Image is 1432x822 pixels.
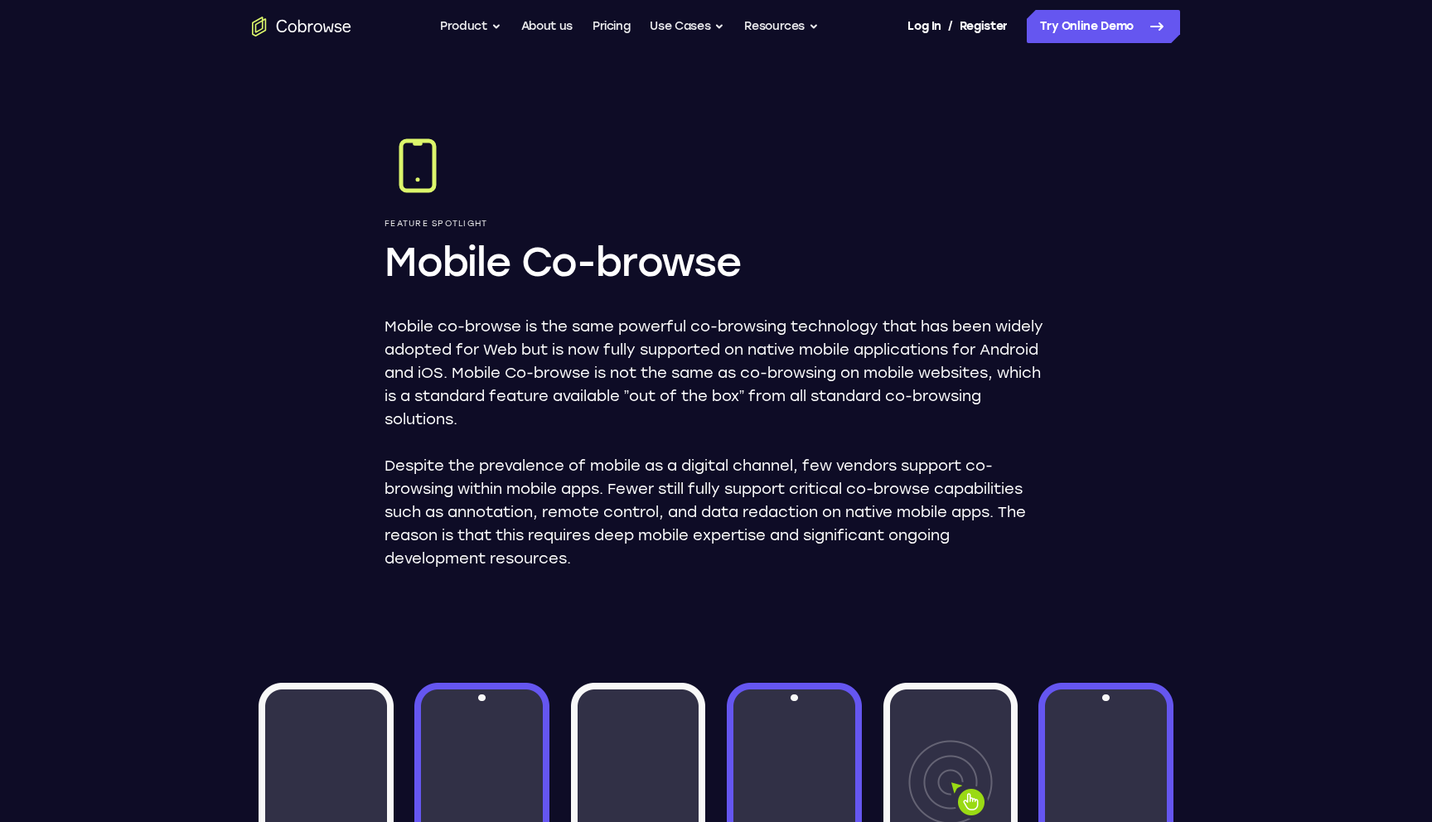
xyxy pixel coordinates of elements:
a: Register [960,10,1008,43]
p: Feature Spotlight [385,219,1047,229]
a: Go to the home page [252,17,351,36]
a: About us [521,10,573,43]
a: Try Online Demo [1027,10,1180,43]
p: Mobile co-browse is the same powerful co-browsing technology that has been widely adopted for Web... [385,315,1047,431]
button: Resources [744,10,819,43]
a: Pricing [593,10,631,43]
h1: Mobile Co-browse [385,235,1047,288]
img: Mobile Co-browse [385,133,451,199]
p: Despite the prevalence of mobile as a digital channel, few vendors support co-browsing within mob... [385,454,1047,570]
button: Use Cases [650,10,724,43]
span: / [948,17,953,36]
button: Product [440,10,501,43]
a: Log In [907,10,941,43]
